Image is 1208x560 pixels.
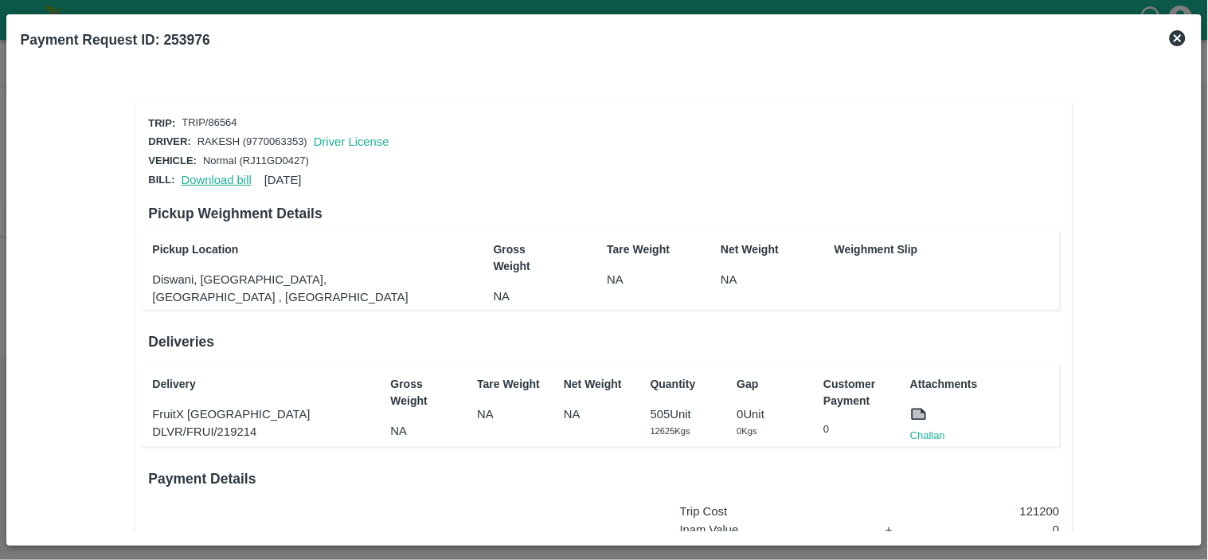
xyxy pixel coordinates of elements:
[607,271,676,288] p: NA
[148,135,190,147] span: Driver:
[737,426,757,436] span: 0 Kgs
[651,405,720,423] p: 505 Unit
[148,468,1059,490] h6: Payment Details
[148,174,174,186] span: Bill:
[607,241,676,258] p: Tare Weight
[21,32,210,48] b: Payment Request ID: 253976
[721,241,790,258] p: Net Weight
[264,174,302,186] span: [DATE]
[721,271,790,288] p: NA
[197,135,307,150] p: RAKESH (9770063353)
[152,423,373,441] p: DLVR/FRUI/219214
[152,376,373,393] p: Delivery
[148,202,1059,225] h6: Pickup Weighment Details
[182,174,252,186] a: Download bill
[651,376,720,393] p: Quantity
[823,422,893,437] p: 0
[823,376,893,409] p: Customer Payment
[680,521,870,538] p: Inam Value
[182,116,237,131] p: TRIP/86564
[148,331,1059,353] h6: Deliveries
[835,241,1056,258] p: Weighment Slip
[910,376,1055,393] p: Attachments
[391,422,460,440] p: NA
[737,405,807,423] p: 0 Unit
[564,405,633,423] p: NA
[885,521,917,538] p: +
[933,503,1060,520] p: 121200
[494,288,563,305] p: NA
[910,428,945,444] a: Challan
[148,117,175,129] span: Trip:
[152,271,449,307] p: Diswani, [GEOGRAPHIC_DATA], [GEOGRAPHIC_DATA] , [GEOGRAPHIC_DATA]
[494,241,563,275] p: Gross Weight
[680,503,870,520] p: Trip Cost
[477,405,546,423] p: NA
[564,376,633,393] p: Net Weight
[314,135,389,148] a: Driver License
[933,521,1060,538] p: 0
[651,426,690,436] span: 12625 Kgs
[152,241,449,258] p: Pickup Location
[152,405,373,423] p: FruitX [GEOGRAPHIC_DATA]
[148,155,197,166] span: Vehicle:
[391,376,460,409] p: Gross Weight
[203,154,309,169] p: Normal (RJ11GD0427)
[737,376,807,393] p: Gap
[477,376,546,393] p: Tare Weight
